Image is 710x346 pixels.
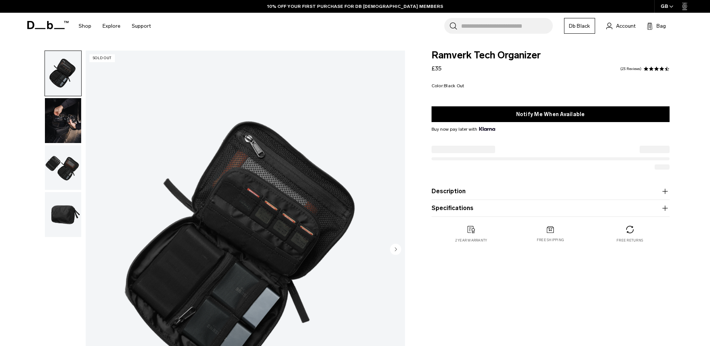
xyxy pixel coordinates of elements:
img: RTO-1.png [45,192,81,237]
p: Free returns [616,238,643,243]
p: Sold Out [89,54,115,62]
img: Ramverk_Insert.gif [45,145,81,190]
button: Ramverk_Insert.gif [45,145,82,191]
img: ramverktechorganiser-9.png [45,98,81,143]
span: Black Out [444,83,464,88]
legend: Color: [432,84,464,88]
a: 10% OFF YOUR FIRST PURCHASE FOR DB [DEMOGRAPHIC_DATA] MEMBERS [267,3,443,10]
span: Ramverk Tech Organizer [432,51,670,60]
p: Free shipping [537,237,564,243]
span: £35 [432,65,442,72]
button: Notify Me When Available [432,106,670,122]
button: Specifications [432,204,670,213]
a: Account [606,21,636,30]
span: Bag [656,22,666,30]
button: Bag [647,21,666,30]
button: ramverktechorganiser-9.png [45,98,82,143]
img: RTO-2.png [45,51,81,96]
span: Buy now pay later with [432,126,495,133]
a: 23 reviews [620,67,642,71]
p: 2 year warranty [455,238,487,243]
a: Support [132,13,151,39]
img: {"height" => 20, "alt" => "Klarna"} [479,127,495,131]
nav: Main Navigation [73,13,156,39]
a: Explore [103,13,121,39]
span: Account [616,22,636,30]
button: RTO-1.png [45,192,82,237]
button: Next slide [390,243,401,256]
a: Shop [79,13,91,39]
a: Db Black [564,18,595,34]
button: RTO-2.png [45,51,82,96]
button: Description [432,187,670,196]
